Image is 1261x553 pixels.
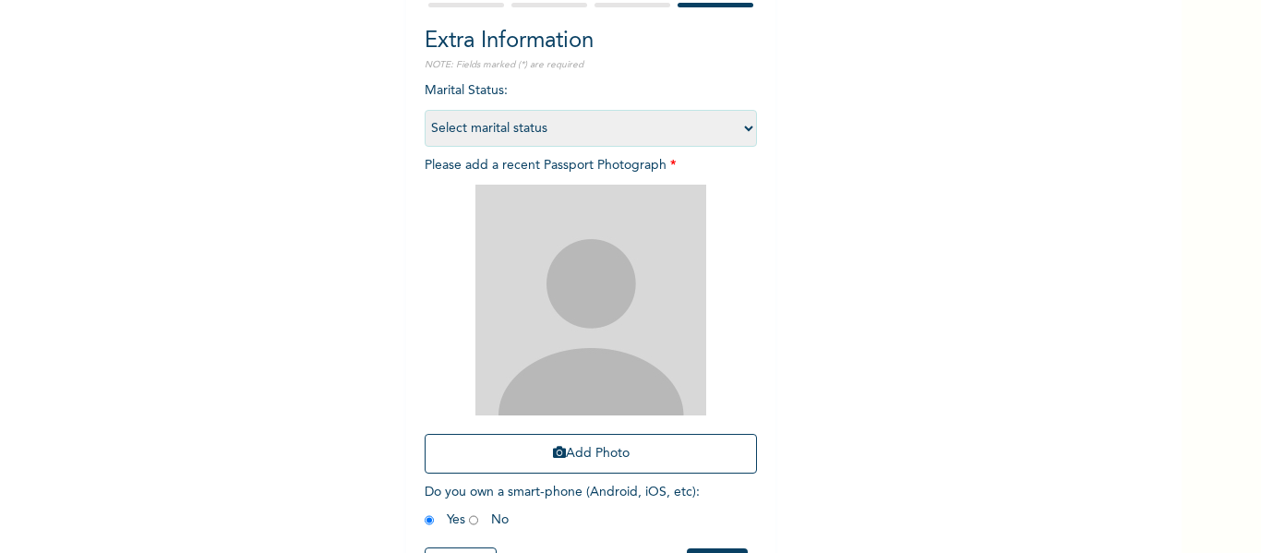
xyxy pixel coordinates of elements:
img: Crop [475,185,706,415]
span: Please add a recent Passport Photograph [425,159,757,483]
p: NOTE: Fields marked (*) are required [425,58,757,72]
h2: Extra Information [425,25,757,58]
span: Do you own a smart-phone (Android, iOS, etc) : Yes No [425,486,700,526]
button: Add Photo [425,434,757,474]
span: Marital Status : [425,84,757,135]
